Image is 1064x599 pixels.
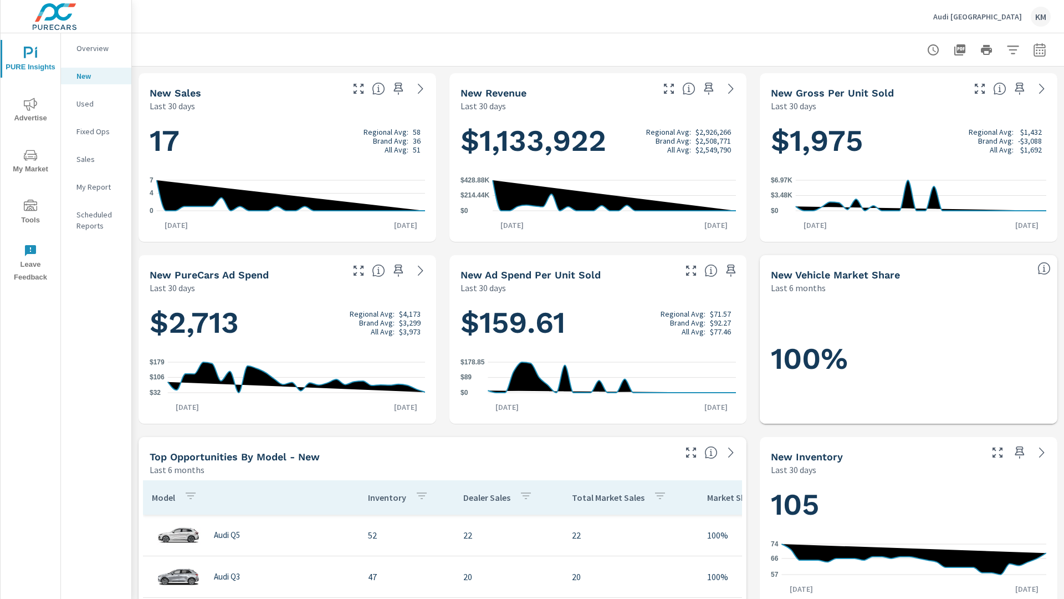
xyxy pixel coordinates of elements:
[656,136,691,145] p: Brand Avg:
[390,262,407,280] span: Save this to your personalized report
[949,39,971,61] button: "Export Report to PDF"
[150,269,269,281] h5: New PureCars Ad Spend
[722,80,740,98] a: See more details in report
[150,190,154,197] text: 4
[971,80,989,98] button: Make Fullscreen
[385,145,408,154] p: All Avg:
[150,389,161,397] text: $32
[670,318,705,327] p: Brand Avg:
[771,281,826,295] p: Last 6 months
[771,207,779,215] text: $0
[667,145,691,154] p: All Avg:
[488,402,526,413] p: [DATE]
[771,99,816,113] p: Last 30 days
[1011,80,1029,98] span: Save this to your personalized report
[150,207,154,215] text: 0
[993,82,1006,95] span: Average gross profit generated by the dealership for each vehicle sold over the selected date ran...
[76,70,122,82] p: New
[1037,262,1051,275] span: Dealer Sales within ZipCode / Total Market Sales. [Market = within dealer PMA (or 60 miles if no ...
[4,244,57,284] span: Leave Feedback
[76,43,122,54] p: Overview
[61,179,131,195] div: My Report
[771,463,816,476] p: Last 30 days
[1031,7,1051,27] div: KM
[704,446,718,459] span: Find the biggest opportunities within your model lineup by seeing how each model is selling in yo...
[707,529,804,542] p: 100%
[707,570,804,583] p: 100%
[461,122,736,160] h1: $1,133,922
[1033,80,1051,98] a: See more details in report
[461,269,601,281] h5: New Ad Spend Per Unit Sold
[76,98,122,109] p: Used
[368,492,406,503] p: Inventory
[1029,39,1051,61] button: Select Date Range
[461,99,506,113] p: Last 30 days
[4,47,57,74] span: PURE Insights
[1002,39,1024,61] button: Apply Filters
[371,327,395,336] p: All Avg:
[61,40,131,57] div: Overview
[771,340,1046,378] h1: 100%
[700,80,718,98] span: Save this to your personalized report
[413,136,421,145] p: 36
[386,220,425,231] p: [DATE]
[572,529,689,542] p: 22
[682,444,700,461] button: Make Fullscreen
[646,128,691,136] p: Regional Avg:
[76,209,122,231] p: Scheduled Reports
[461,192,489,200] text: $214.44K
[157,220,196,231] p: [DATE]
[386,402,425,413] p: [DATE]
[661,309,705,318] p: Regional Avg:
[695,145,731,154] p: $2,549,790
[214,572,240,582] p: Audi Q3
[412,80,429,98] a: See more details in report
[4,149,57,176] span: My Market
[771,486,1046,524] h1: 105
[150,87,201,99] h5: New Sales
[572,492,644,503] p: Total Market Sales
[368,570,446,583] p: 47
[1011,444,1029,461] span: Save this to your personalized report
[152,492,175,503] p: Model
[350,80,367,98] button: Make Fullscreen
[61,68,131,84] div: New
[150,122,425,160] h1: 17
[150,463,204,476] p: Last 6 months
[771,451,843,463] h5: New Inventory
[399,318,421,327] p: $3,299
[461,304,736,342] h1: $159.61
[61,123,131,140] div: Fixed Ops
[463,529,554,542] p: 22
[150,373,165,381] text: $106
[461,207,468,215] text: $0
[695,136,731,145] p: $2,508,771
[572,570,689,583] p: 20
[771,555,779,562] text: 66
[461,358,485,366] text: $178.85
[771,122,1046,160] h1: $1,975
[364,128,408,136] p: Regional Avg:
[399,327,421,336] p: $3,973
[1020,128,1042,136] p: $1,432
[150,99,195,113] p: Last 30 days
[150,176,154,184] text: 7
[76,126,122,137] p: Fixed Ops
[390,80,407,98] span: Save this to your personalized report
[463,570,554,583] p: 20
[1033,444,1051,461] a: See more details in report
[168,402,207,413] p: [DATE]
[710,309,731,318] p: $71.57
[350,309,395,318] p: Regional Avg:
[990,145,1014,154] p: All Avg:
[493,220,531,231] p: [DATE]
[350,262,367,280] button: Make Fullscreen
[660,80,678,98] button: Make Fullscreen
[150,281,195,295] p: Last 30 days
[796,220,835,231] p: [DATE]
[150,358,165,366] text: $179
[707,492,759,503] p: Market Share
[412,262,429,280] a: See more details in report
[461,389,468,397] text: $0
[710,327,731,336] p: $77.46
